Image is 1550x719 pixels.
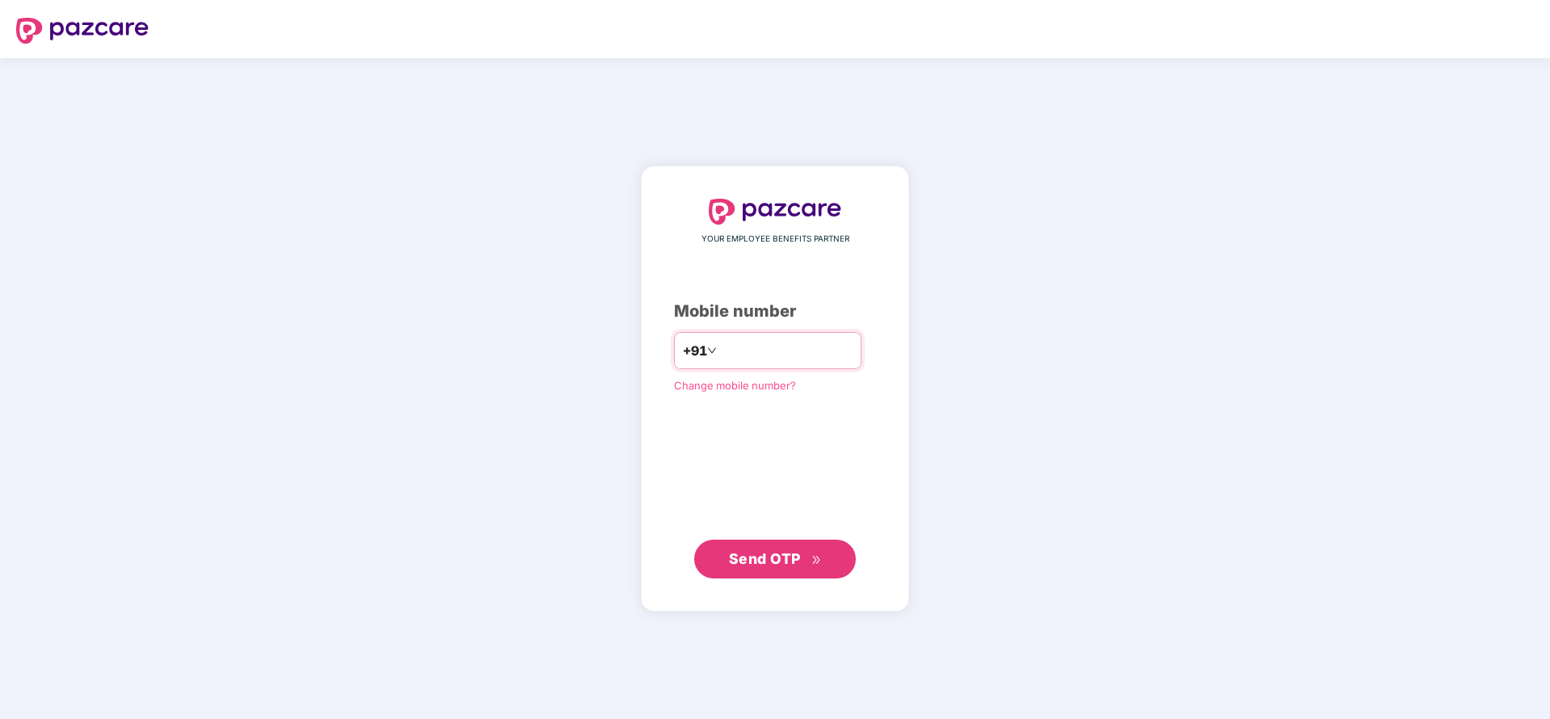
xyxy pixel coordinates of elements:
button: Send OTPdouble-right [694,540,856,578]
span: down [707,346,717,355]
a: Change mobile number? [674,379,796,392]
span: double-right [811,555,822,566]
img: logo [709,199,841,225]
div: Mobile number [674,299,876,324]
img: logo [16,18,149,44]
span: +91 [683,341,707,361]
span: Send OTP [729,550,801,567]
span: YOUR EMPLOYEE BENEFITS PARTNER [701,233,849,246]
